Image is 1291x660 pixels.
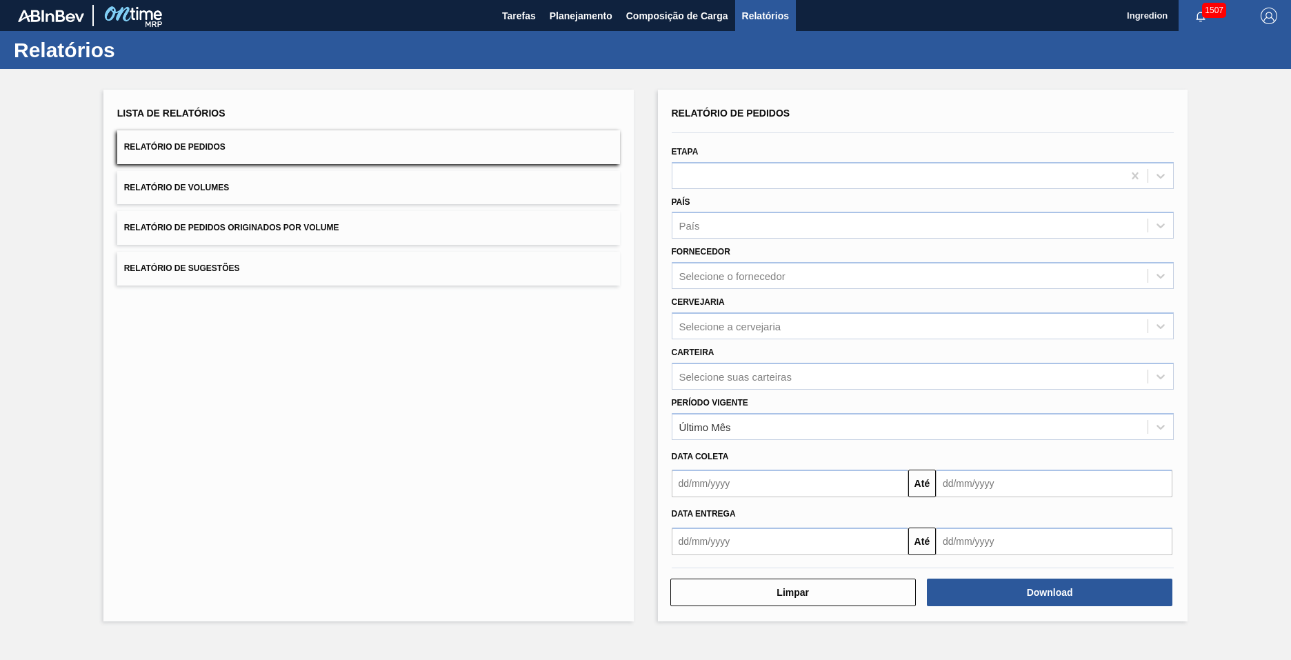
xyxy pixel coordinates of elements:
img: TNhmsLtSVTkK8tSr43FrP2fwEKptu5GPRR3wAAAABJRU5ErkJggg== [18,10,84,22]
span: Relatório de Sugestões [124,263,240,273]
input: dd/mm/yyyy [672,528,908,555]
label: Período Vigente [672,398,748,408]
span: 1507 [1202,3,1226,18]
span: Relatório de Pedidos [124,142,226,152]
span: Relatório de Volumes [124,183,229,192]
label: Etapa [672,147,699,157]
div: Selecione a cervejaria [679,320,781,332]
button: Relatório de Pedidos Originados por Volume [117,211,620,245]
span: Relatório de Pedidos Originados por Volume [124,223,339,232]
input: dd/mm/yyyy [672,470,908,497]
span: Tarefas [502,8,536,24]
input: dd/mm/yyyy [936,528,1172,555]
button: Limpar [670,579,916,606]
button: Relatório de Pedidos [117,130,620,164]
input: dd/mm/yyyy [936,470,1172,497]
button: Notificações [1179,6,1223,26]
label: País [672,197,690,207]
button: Relatório de Volumes [117,171,620,205]
span: Data coleta [672,452,729,461]
span: Relatórios [742,8,789,24]
button: Até [908,470,936,497]
span: Composição de Carga [626,8,728,24]
div: Selecione o fornecedor [679,270,785,282]
label: Fornecedor [672,247,730,257]
div: Selecione suas carteiras [679,370,792,382]
span: Planejamento [550,8,612,24]
label: Carteira [672,348,714,357]
button: Até [908,528,936,555]
button: Download [927,579,1172,606]
span: Lista de Relatórios [117,108,226,119]
span: Data entrega [672,509,736,519]
div: Último Mês [679,421,731,432]
label: Cervejaria [672,297,725,307]
h1: Relatórios [14,42,259,58]
div: País [679,220,700,232]
img: Logout [1261,8,1277,24]
span: Relatório de Pedidos [672,108,790,119]
button: Relatório de Sugestões [117,252,620,286]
